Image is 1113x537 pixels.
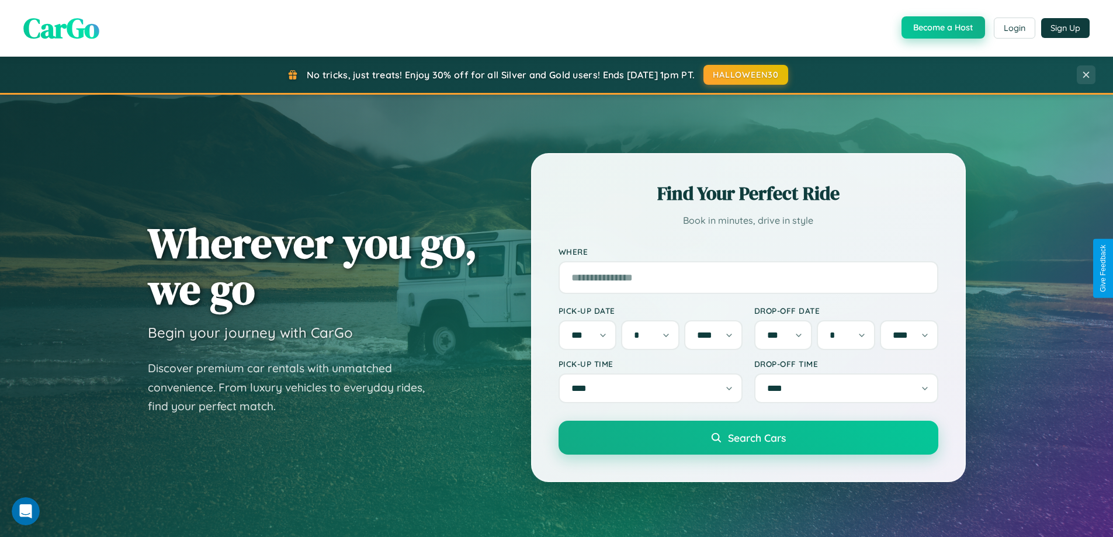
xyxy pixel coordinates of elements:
div: Give Feedback [1099,245,1107,292]
p: Book in minutes, drive in style [559,212,938,229]
button: Become a Host [902,16,985,39]
button: Sign Up [1041,18,1090,38]
span: Search Cars [728,431,786,444]
h1: Wherever you go, we go [148,220,477,312]
span: CarGo [23,9,99,47]
button: Login [994,18,1035,39]
label: Drop-off Date [754,306,938,316]
label: Pick-up Date [559,306,743,316]
label: Where [559,247,938,257]
p: Discover premium car rentals with unmatched convenience. From luxury vehicles to everyday rides, ... [148,359,440,416]
h2: Find Your Perfect Ride [559,181,938,206]
button: Search Cars [559,421,938,455]
iframe: Intercom live chat [12,497,40,525]
label: Drop-off Time [754,359,938,369]
button: HALLOWEEN30 [703,65,788,85]
h3: Begin your journey with CarGo [148,324,353,341]
label: Pick-up Time [559,359,743,369]
span: No tricks, just treats! Enjoy 30% off for all Silver and Gold users! Ends [DATE] 1pm PT. [307,69,695,81]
